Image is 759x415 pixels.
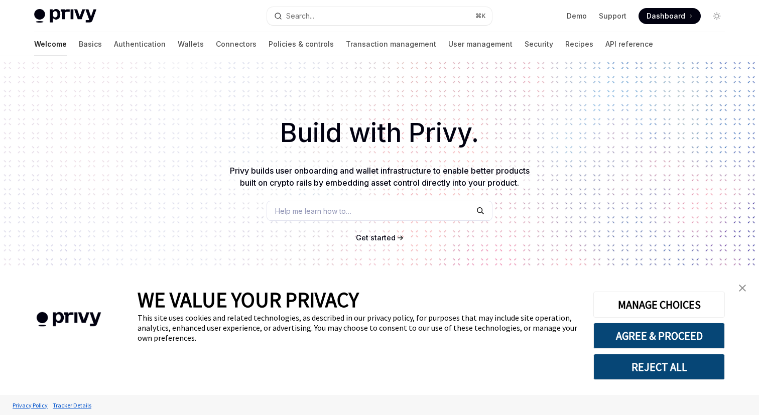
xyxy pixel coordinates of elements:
[79,32,102,56] a: Basics
[356,233,396,242] span: Get started
[114,32,166,56] a: Authentication
[565,32,593,56] a: Recipes
[34,9,96,23] img: light logo
[639,8,701,24] a: Dashboard
[269,32,334,56] a: Policies & controls
[138,313,578,343] div: This site uses cookies and related technologies, as described in our privacy policy, for purposes...
[10,396,50,414] a: Privacy Policy
[605,32,653,56] a: API reference
[567,11,587,21] a: Demo
[448,32,513,56] a: User management
[15,298,122,341] img: company logo
[16,113,743,153] h1: Build with Privy.
[593,354,725,380] button: REJECT ALL
[216,32,257,56] a: Connectors
[647,11,685,21] span: Dashboard
[138,287,359,313] span: WE VALUE YOUR PRIVACY
[593,292,725,318] button: MANAGE CHOICES
[230,166,530,188] span: Privy builds user onboarding and wallet infrastructure to enable better products built on crypto ...
[709,8,725,24] button: Toggle dark mode
[525,32,553,56] a: Security
[356,233,396,243] a: Get started
[599,11,626,21] a: Support
[50,396,94,414] a: Tracker Details
[267,7,492,25] button: Search...⌘K
[286,10,314,22] div: Search...
[739,285,746,292] img: close banner
[346,32,436,56] a: Transaction management
[732,278,752,298] a: close banner
[593,323,725,349] button: AGREE & PROCEED
[475,12,486,20] span: ⌘ K
[178,32,204,56] a: Wallets
[275,206,351,216] span: Help me learn how to…
[34,32,67,56] a: Welcome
